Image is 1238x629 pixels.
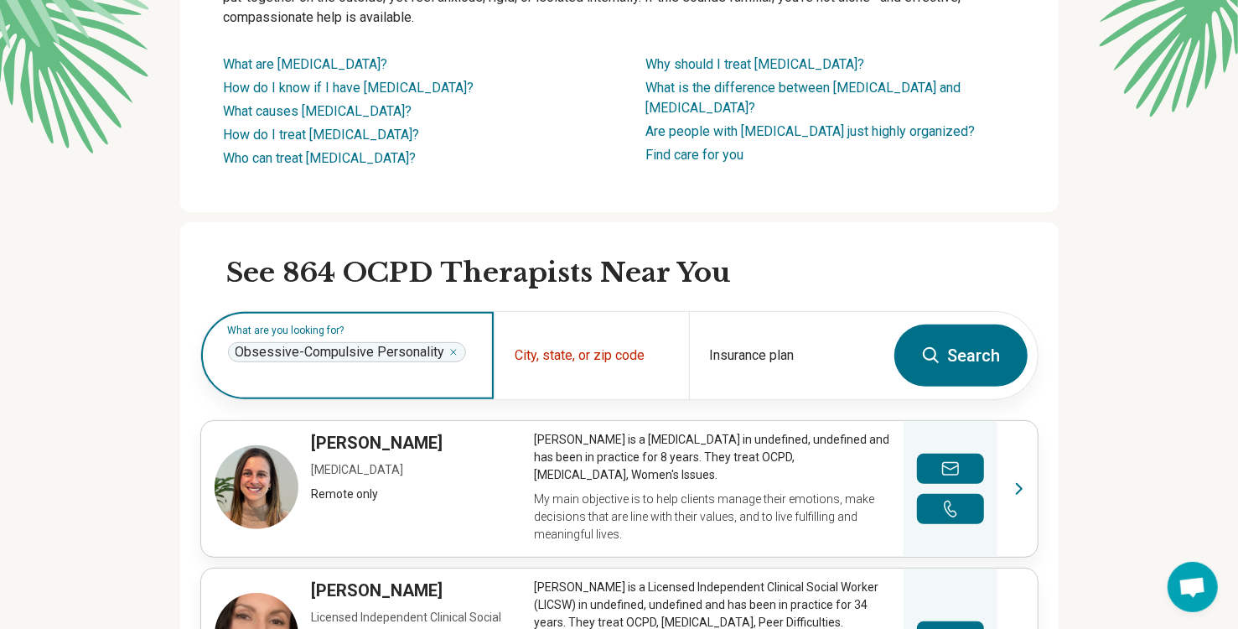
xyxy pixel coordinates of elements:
button: Obsessive-Compulsive Personality [448,347,458,357]
button: Send a message [917,454,984,484]
a: Are people with [MEDICAL_DATA] just highly organized? [646,123,976,139]
a: Find care for you [646,147,744,163]
a: What is the difference between [MEDICAL_DATA] and [MEDICAL_DATA]? [646,80,961,116]
div: Obsessive-Compulsive Personality [228,342,466,362]
a: How do I treat [MEDICAL_DATA]? [224,127,420,143]
a: How do I know if I have [MEDICAL_DATA]? [224,80,474,96]
a: What are [MEDICAL_DATA]? [224,56,388,72]
button: Make a phone call [917,494,984,524]
a: Why should I treat [MEDICAL_DATA]? [646,56,865,72]
span: Obsessive-Compulsive Personality [236,344,445,361]
button: Search [894,325,1028,387]
div: Open chat [1168,562,1218,612]
h2: See 864 OCPD Therapists Near You [227,256,1039,291]
label: What are you looking for? [228,325,474,335]
a: What causes [MEDICAL_DATA]? [224,103,412,119]
a: Who can treat [MEDICAL_DATA]? [224,150,417,166]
